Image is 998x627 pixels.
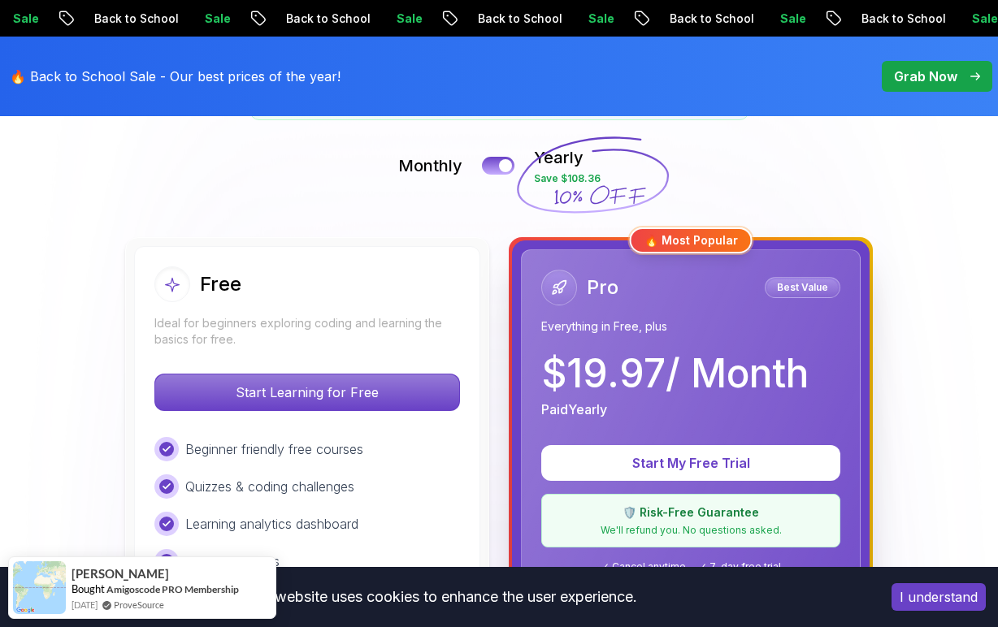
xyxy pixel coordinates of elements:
[185,514,358,534] p: Learning analytics dashboard
[541,318,840,335] p: Everything in Free, plus
[892,583,986,611] button: Accept cookies
[398,154,462,177] p: Monthly
[541,354,809,393] p: $ 19.97 / Month
[691,11,801,27] p: Back to School
[541,400,607,419] p: Paid Yearly
[154,384,460,400] a: Start Learning for Free
[561,453,821,473] p: Start My Free Trial
[767,279,838,296] p: Best Value
[72,567,169,581] span: [PERSON_NAME]
[154,374,460,411] button: Start Learning for Free
[418,11,470,27] p: Sale
[10,67,341,86] p: 🔥 Back to School Sale - Our best prices of the year!
[499,11,610,27] p: Back to School
[552,504,830,521] p: 🛡️ Risk-Free Guarantee
[185,551,280,571] p: Free TextBooks
[601,560,686,573] span: ✓ Cancel anytime
[587,275,618,301] h2: Pro
[541,455,840,471] a: Start My Free Trial
[72,582,105,595] span: Bought
[552,524,830,537] p: We'll refund you. No questions asked.
[72,598,98,612] span: [DATE]
[154,315,460,348] p: Ideal for beginners exploring coding and learning the basics for free.
[106,583,239,595] a: Amigoscode PRO Membership
[13,561,66,614] img: provesource social proof notification image
[200,271,241,297] h2: Free
[185,477,354,496] p: Quizzes & coding challenges
[883,11,993,27] p: Back to School
[307,11,418,27] p: Back to School
[801,11,853,27] p: Sale
[114,598,164,612] a: ProveSource
[699,560,781,573] span: ✓ 7-day free trial
[115,11,226,27] p: Back to School
[34,11,86,27] p: Sale
[610,11,662,27] p: Sale
[12,579,867,615] div: This website uses cookies to enhance the user experience.
[226,11,278,27] p: Sale
[155,374,459,410] p: Start Learning for Free
[185,439,363,459] p: Beginner friendly free courses
[541,445,840,481] button: Start My Free Trial
[894,67,957,86] p: Grab Now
